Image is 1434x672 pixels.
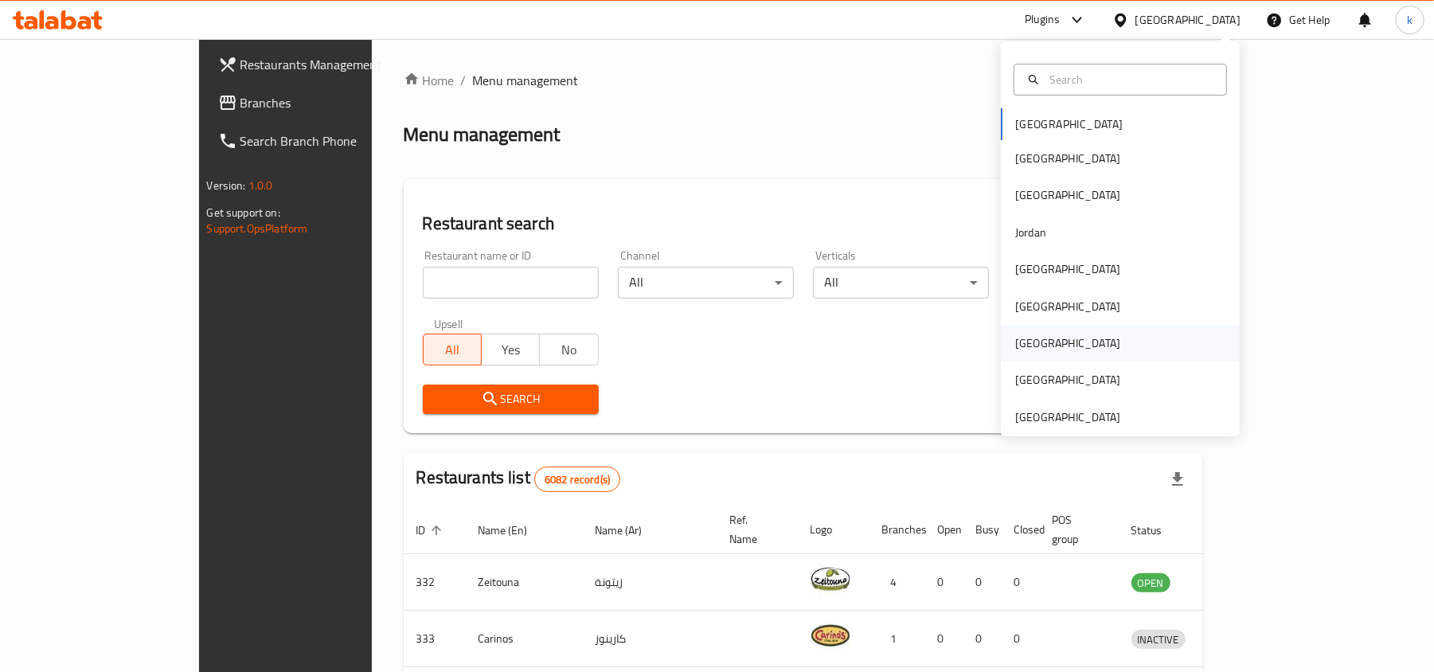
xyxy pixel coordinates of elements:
[207,202,280,223] span: Get support on:
[436,389,586,409] span: Search
[618,267,794,299] div: All
[205,122,439,160] a: Search Branch Phone
[811,615,850,655] img: Carinos
[1002,611,1040,667] td: 0
[583,554,717,611] td: زيتونة
[1015,334,1120,352] div: [GEOGRAPHIC_DATA]
[1015,150,1120,167] div: [GEOGRAPHIC_DATA]
[240,131,426,150] span: Search Branch Phone
[1015,260,1120,278] div: [GEOGRAPHIC_DATA]
[1407,11,1413,29] span: k
[1002,506,1040,554] th: Closed
[539,334,598,365] button: No
[1053,510,1100,549] span: POS group
[1025,10,1060,29] div: Plugins
[1015,371,1120,389] div: [GEOGRAPHIC_DATA]
[869,611,925,667] td: 1
[434,318,463,329] label: Upsell
[423,334,482,365] button: All
[583,611,717,667] td: كارينوز
[963,554,1002,611] td: 0
[1131,521,1183,540] span: Status
[1131,573,1170,592] div: OPEN
[1131,574,1170,592] span: OPEN
[473,71,579,90] span: Menu management
[404,122,561,147] h2: Menu management
[798,506,869,554] th: Logo
[811,559,850,599] img: Zeitouna
[430,338,475,361] span: All
[423,267,599,299] input: Search for restaurant name or ID..
[925,611,963,667] td: 0
[423,385,599,414] button: Search
[535,472,619,487] span: 6082 record(s)
[1015,408,1120,426] div: [GEOGRAPHIC_DATA]
[1015,186,1120,204] div: [GEOGRAPHIC_DATA]
[1131,631,1186,649] span: INACTIVE
[404,71,1204,90] nav: breadcrumb
[1002,554,1040,611] td: 0
[869,506,925,554] th: Branches
[963,611,1002,667] td: 0
[416,521,447,540] span: ID
[240,93,426,112] span: Branches
[546,338,592,361] span: No
[488,338,533,361] span: Yes
[1135,11,1241,29] div: [GEOGRAPHIC_DATA]
[925,554,963,611] td: 0
[205,84,439,122] a: Branches
[1015,224,1046,241] div: Jordan
[479,521,549,540] span: Name (En)
[461,71,467,90] li: /
[1043,71,1217,88] input: Search
[596,521,663,540] span: Name (Ar)
[248,175,273,196] span: 1.0.0
[1159,460,1197,498] div: Export file
[813,267,989,299] div: All
[466,554,583,611] td: Zeitouna
[869,554,925,611] td: 4
[466,611,583,667] td: Carinos
[730,510,779,549] span: Ref. Name
[240,55,426,74] span: Restaurants Management
[207,175,246,196] span: Version:
[205,45,439,84] a: Restaurants Management
[416,466,621,492] h2: Restaurants list
[423,212,1185,236] h2: Restaurant search
[925,506,963,554] th: Open
[207,218,308,239] a: Support.OpsPlatform
[534,467,620,492] div: Total records count
[481,334,540,365] button: Yes
[963,506,1002,554] th: Busy
[1015,298,1120,315] div: [GEOGRAPHIC_DATA]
